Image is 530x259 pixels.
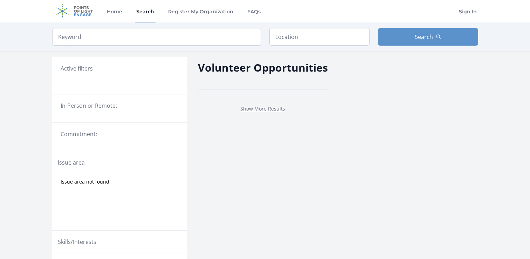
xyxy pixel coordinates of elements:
h2: Volunteer Opportunities [198,60,328,75]
input: Location [269,28,370,46]
input: Keyword [52,28,261,46]
a: Show More Results [240,105,285,112]
span: Issue area not found. [61,178,111,185]
button: Search [378,28,478,46]
h3: Active filters [61,64,93,73]
legend: In-Person or Remote: [61,101,178,110]
span: Search [415,33,433,41]
legend: Skills/Interests [58,238,96,246]
legend: Commitment: [61,130,178,138]
legend: Issue area [58,158,85,167]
